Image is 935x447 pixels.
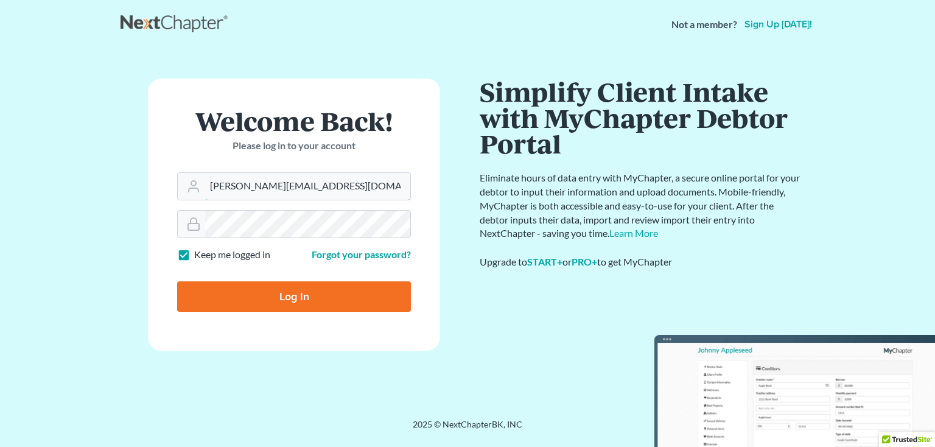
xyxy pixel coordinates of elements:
div: 2025 © NextChapterBK, INC [121,418,814,440]
input: Log In [177,281,411,312]
p: Please log in to your account [177,139,411,153]
h1: Welcome Back! [177,108,411,134]
a: START+ [527,256,562,267]
input: Email Address [205,173,410,200]
a: PRO+ [572,256,597,267]
h1: Simplify Client Intake with MyChapter Debtor Portal [480,79,802,157]
div: Upgrade to or to get MyChapter [480,255,802,269]
a: Learn More [609,227,658,239]
label: Keep me logged in [194,248,270,262]
a: Sign up [DATE]! [742,19,814,29]
a: Forgot your password? [312,248,411,260]
strong: Not a member? [671,18,737,32]
p: Eliminate hours of data entry with MyChapter, a secure online portal for your debtor to input the... [480,171,802,241]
